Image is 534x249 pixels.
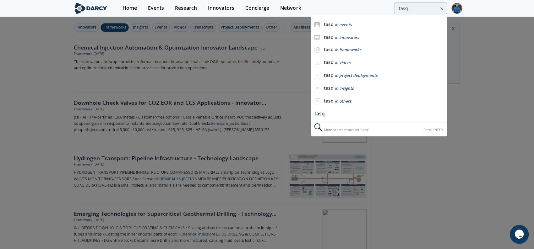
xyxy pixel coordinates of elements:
span: in insights [333,85,352,91]
span: in videos [333,60,350,65]
div: Innovators [207,6,233,11]
div: Concierge [244,6,268,11]
span: in innovators [333,34,357,40]
b: tasq [323,72,332,78]
span: in frameworks [333,47,360,52]
img: logo-wide.svg [74,3,108,14]
span: in events [333,22,350,27]
div: Home [122,6,136,11]
div: Network [279,6,300,11]
b: tasq [323,46,332,52]
div: Events [147,6,163,11]
div: More search results for " tasq " [310,122,445,136]
span: in project deployments [333,72,376,78]
b: tasq [323,21,332,27]
img: Profile [450,3,460,14]
b: tasq [323,59,332,65]
iframe: chat widget [508,224,528,243]
b: tasq [323,34,332,40]
b: tasq [323,98,332,103]
li: tasq [310,108,445,119]
img: icon [313,34,319,40]
img: icon [313,22,319,27]
input: Advanced Search [392,3,445,14]
b: tasq [323,85,332,91]
span: in others [333,98,350,103]
div: Research [174,6,196,11]
div: Press ENTER [422,126,441,133]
